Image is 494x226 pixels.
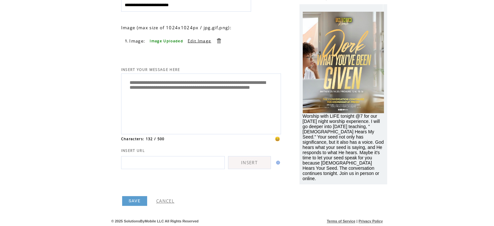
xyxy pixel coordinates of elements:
a: Edit Image [188,38,211,44]
span: INSERT YOUR MESSAGE HERE [121,67,180,72]
a: Privacy Policy [359,219,383,223]
a: Delete this item [216,38,222,44]
a: Terms of Service [327,219,355,223]
span: Image Uploaded [150,39,183,43]
span: © 2025 SolutionsByMobile LLC All Rights Reserved [111,219,199,223]
span: Worship with LIFE tonight @7 for our [DATE] night worship experience. I will go deeper into [DATE... [303,113,384,181]
a: CANCEL [156,198,174,204]
span: | [356,219,357,223]
span: 1. [125,39,129,43]
span: Image (max size of 1024x1024px / jpg,gif,png): [121,25,232,31]
span: INSERT URL [121,148,145,153]
span: 😀 [275,136,281,142]
a: INSERT [228,156,271,169]
span: Image: [129,38,145,44]
img: help.gif [274,161,280,165]
a: SAVE [122,196,147,206]
span: Characters: 132 / 500 [121,137,165,141]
